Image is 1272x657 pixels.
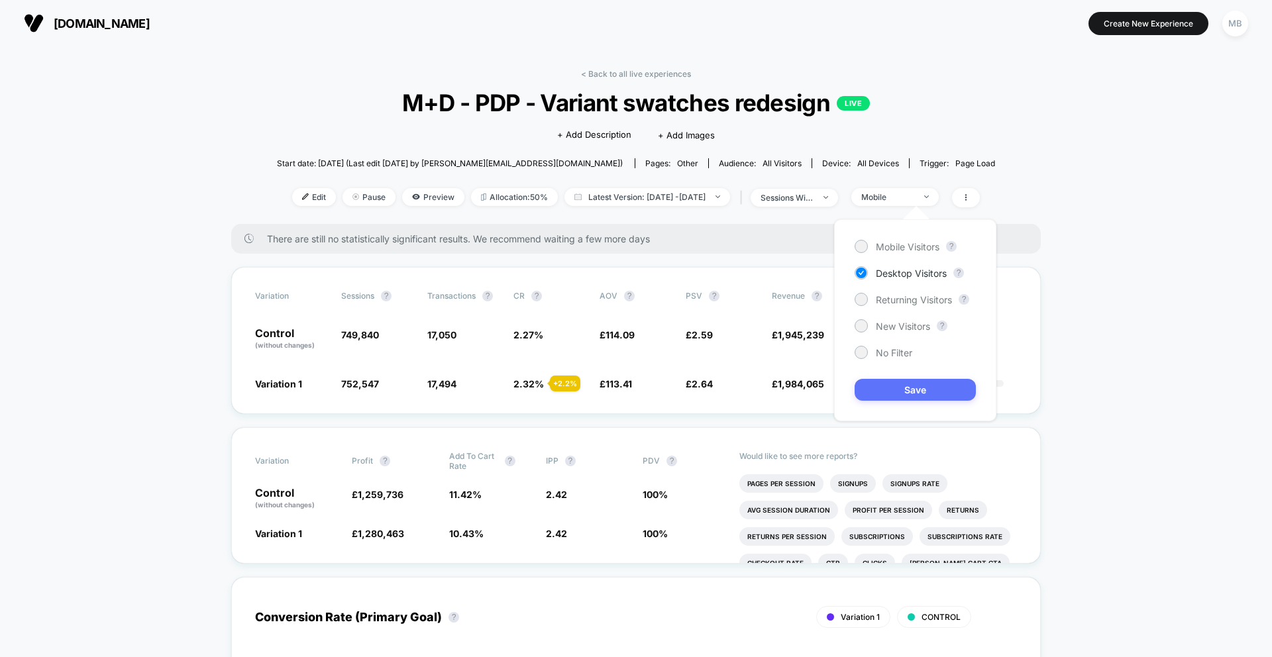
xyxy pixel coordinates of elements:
[449,451,498,471] span: Add To Cart Rate
[427,291,476,301] span: Transactions
[600,329,635,340] span: £
[715,195,720,198] img: end
[531,291,542,301] button: ?
[686,291,702,301] span: PSV
[937,321,947,331] button: ?
[565,456,576,466] button: ?
[513,329,543,340] span: 2.27 %
[255,341,315,349] span: (without changes)
[255,328,328,350] p: Control
[739,527,835,546] li: Returns Per Session
[574,193,582,200] img: calendar
[763,158,802,168] span: All Visitors
[818,554,848,572] li: Ctr
[449,612,459,623] button: ?
[606,378,632,389] span: 113.41
[313,89,959,117] span: M+D - PDP - Variant swatches redesign
[876,321,930,332] span: New Visitors
[546,528,567,539] span: 2.42
[920,158,995,168] div: Trigger:
[546,489,567,500] span: 2.42
[1088,12,1208,35] button: Create New Experience
[841,612,880,622] span: Variation 1
[449,489,482,500] span: 11.42 %
[946,241,957,252] button: ?
[920,527,1010,546] li: Subscriptions Rate
[513,378,544,389] span: 2.32 %
[922,612,961,622] span: CONTROL
[692,378,713,389] span: 2.64
[341,291,374,301] span: Sessions
[686,378,713,389] span: £
[658,130,715,140] span: + Add Images
[643,528,668,539] span: 100 %
[557,128,631,142] span: + Add Description
[255,528,302,539] span: Variation 1
[24,13,44,33] img: Visually logo
[876,268,947,279] span: Desktop Visitors
[358,489,403,500] span: 1,259,736
[564,188,730,206] span: Latest Version: [DATE] - [DATE]
[358,528,404,539] span: 1,280,463
[876,347,912,358] span: No Filter
[939,501,987,519] li: Returns
[955,158,995,168] span: Page Load
[666,456,677,466] button: ?
[427,329,456,340] span: 17,050
[841,527,913,546] li: Subscriptions
[581,69,691,79] a: < Back to all live experiences
[876,294,952,305] span: Returning Visitors
[600,291,617,301] span: AOV
[352,528,404,539] span: £
[1222,11,1248,36] div: MB
[855,554,895,572] li: Clicks
[381,291,392,301] button: ?
[352,489,403,500] span: £
[546,456,558,466] span: IPP
[255,378,302,389] span: Variation 1
[739,554,812,572] li: Checkout Rate
[882,474,947,493] li: Signups Rate
[837,96,870,111] p: LIVE
[677,158,698,168] span: other
[739,451,1017,461] p: Would like to see more reports?
[255,487,339,510] p: Control
[277,158,623,168] span: Start date: [DATE] (Last edit [DATE] by [PERSON_NAME][EMAIL_ADDRESS][DOMAIN_NAME])
[953,268,964,278] button: ?
[709,291,719,301] button: ?
[449,528,484,539] span: 10.43 %
[772,329,824,340] span: £
[830,474,876,493] li: Signups
[772,378,824,389] span: £
[481,193,486,201] img: rebalance
[823,196,828,199] img: end
[812,291,822,301] button: ?
[778,329,824,340] span: 1,945,239
[876,241,939,252] span: Mobile Visitors
[482,291,493,301] button: ?
[761,193,814,203] div: sessions with impression
[54,17,150,30] span: [DOMAIN_NAME]
[778,378,824,389] span: 1,984,065
[255,501,315,509] span: (without changes)
[513,291,525,301] span: CR
[845,501,932,519] li: Profit Per Session
[812,158,909,168] span: Device:
[737,188,751,207] span: |
[772,291,805,301] span: Revenue
[606,329,635,340] span: 114.09
[739,501,838,519] li: Avg Session Duration
[267,233,1014,244] span: There are still no statistically significant results. We recommend waiting a few more days
[959,294,969,305] button: ?
[255,451,328,471] span: Variation
[352,193,359,200] img: end
[341,329,379,340] span: 749,840
[719,158,802,168] div: Audience:
[1218,10,1252,37] button: MB
[352,456,373,466] span: Profit
[600,378,632,389] span: £
[692,329,713,340] span: 2.59
[255,291,328,301] span: Variation
[380,456,390,466] button: ?
[739,474,823,493] li: Pages Per Session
